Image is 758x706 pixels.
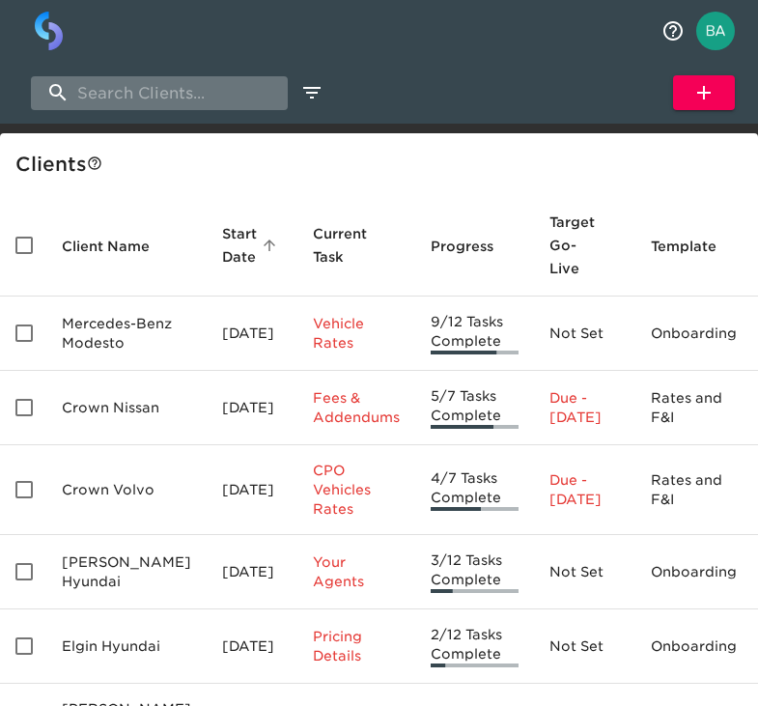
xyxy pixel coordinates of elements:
p: Due - [DATE] [549,470,620,509]
span: Calculated based on the start date and the duration of all Tasks contained in this Hub. [549,211,595,280]
td: Not Set [534,297,635,371]
td: Elgin Hyundai [46,609,207,684]
td: [DATE] [207,297,297,371]
p: Vehicle Rates [313,314,400,353]
td: [PERSON_NAME] Hyundai [46,535,207,609]
td: [DATE] [207,371,297,445]
p: Fees & Addendums [313,388,400,427]
td: Not Set [534,535,635,609]
td: 9/12 Tasks Complete [415,297,534,371]
div: Client s [15,149,750,180]
p: Pricing Details [313,627,400,665]
span: Start Date [222,222,282,268]
span: This is the next Task in this Hub that should be completed [313,222,375,268]
td: [DATE] [207,609,297,684]
span: Target Go-Live [549,211,620,280]
p: CPO Vehicles Rates [313,461,400,519]
td: [DATE] [207,535,297,609]
span: Progress [431,235,519,258]
td: 5/7 Tasks Complete [415,371,534,445]
p: Your Agents [313,552,400,591]
td: Onboarding [635,535,757,609]
td: Rates and F&I [635,371,757,445]
td: Mercedes-Benz Modesto [46,297,207,371]
p: Due - [DATE] [549,388,620,427]
td: 2/12 Tasks Complete [415,609,534,684]
td: Onboarding [635,609,757,684]
button: notifications [650,8,696,54]
input: search [31,76,288,110]
span: Current Task [313,222,400,268]
td: Not Set [534,609,635,684]
span: Template [651,235,742,258]
td: [DATE] [207,445,297,535]
td: Rates and F&I [635,445,757,535]
td: Onboarding [635,297,757,371]
td: 3/12 Tasks Complete [415,535,534,609]
td: Crown Nissan [46,371,207,445]
svg: This is a list of all of your clients and clients shared with you [87,155,102,171]
td: 4/7 Tasks Complete [415,445,534,535]
td: Crown Volvo [46,445,207,535]
button: edit [295,76,328,109]
span: Client Name [62,235,175,258]
img: Profile [696,12,735,50]
img: logo [35,12,63,50]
